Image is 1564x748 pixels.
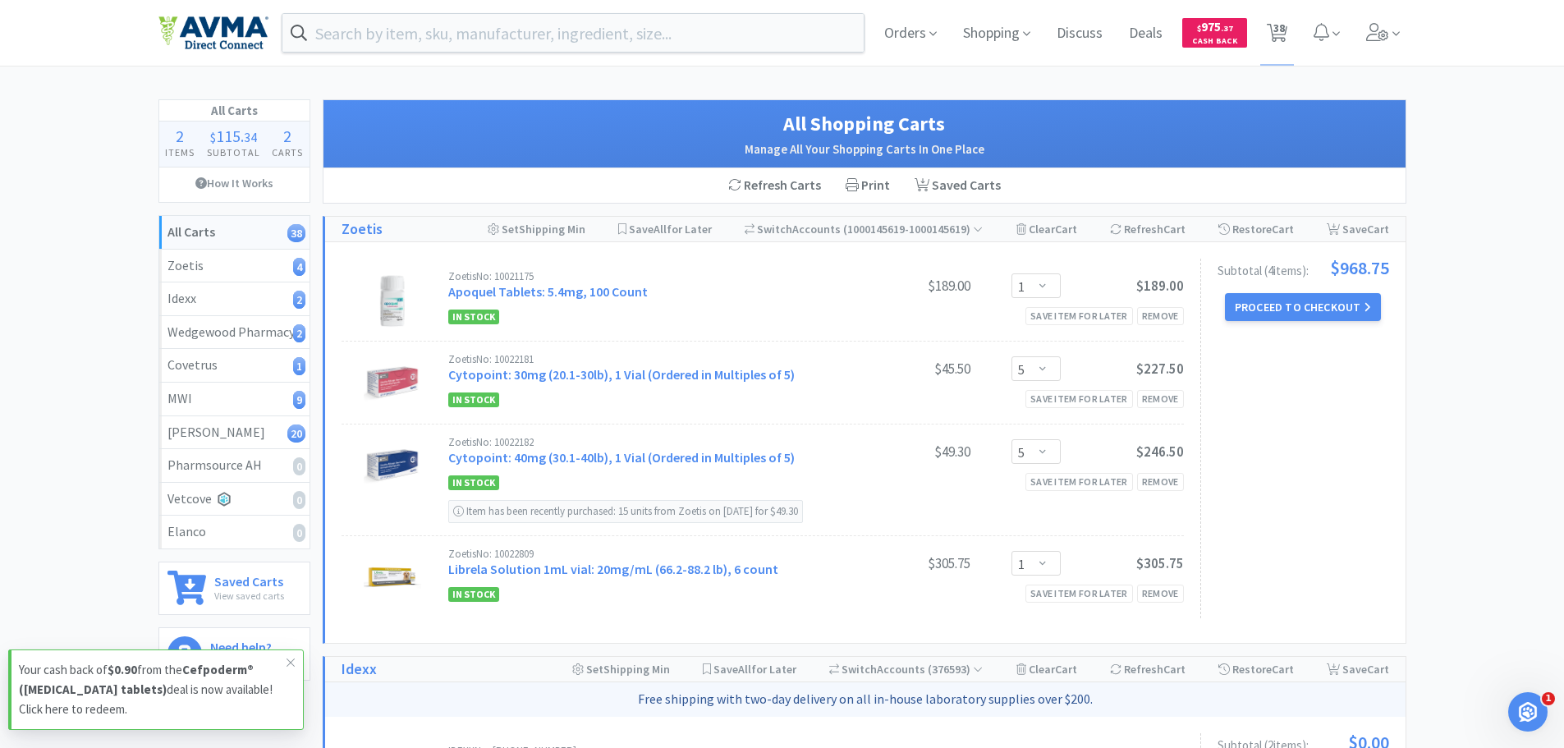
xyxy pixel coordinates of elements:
span: Set [502,222,519,236]
a: MWI9 [159,383,310,416]
i: 2 [293,324,305,342]
div: Clear [1016,217,1077,241]
span: Switch [842,662,877,677]
div: Restore [1218,657,1294,681]
i: 0 [293,457,305,475]
span: ( 1000145619-1000145619 ) [841,222,983,236]
a: Idexx [342,658,377,681]
span: Cart [1272,222,1294,236]
i: 9 [293,391,305,409]
i: 0 [293,491,305,509]
span: Save for Later [629,222,712,236]
a: Librela Solution 1mL vial: 20mg/mL (66.2-88.2 lb), 6 count [448,561,778,577]
div: Clear [1016,657,1077,681]
h4: Subtotal [200,145,266,160]
p: Your cash back of from the deal is now available! Click here to redeem. [19,660,287,719]
a: Elanco0 [159,516,310,548]
div: Save [1327,217,1389,241]
img: f3206c558ad14ca2b1338f2cd8fde3e8_531664.jpeg [364,437,421,494]
i: 38 [287,224,305,242]
img: 5996d71b95a543a991bb548d22a7d8a8_593238.jpeg [364,548,421,606]
h6: Need help? [210,636,299,654]
div: Remove [1137,390,1184,407]
div: Save item for later [1025,307,1133,324]
i: 20 [287,424,305,443]
img: 69894a3c7d5a4dd096f1abf43bd68f98_541731.jpeg [364,354,421,411]
span: 2 [283,126,291,146]
a: Pharmsource AH0 [159,449,310,483]
a: Cytopoint: 40mg (30.1-40lb), 1 Vial (Ordered in Multiples of 5) [448,449,795,466]
span: All [738,662,751,677]
span: Cart [1163,222,1186,236]
a: All Carts38 [159,216,310,250]
span: . 37 [1221,23,1233,34]
span: Switch [757,222,792,236]
div: Vetcove [167,489,301,510]
span: $189.00 [1136,277,1184,295]
button: Proceed to Checkout [1225,293,1381,321]
div: Remove [1137,307,1184,324]
div: Remove [1137,473,1184,490]
div: Accounts [829,657,984,681]
a: [PERSON_NAME]20 [159,416,310,450]
div: Refresh Carts [716,168,833,203]
span: $968.75 [1330,259,1389,277]
span: Cash Back [1192,37,1237,48]
a: 38 [1260,28,1294,43]
div: Zoetis No: 10021175 [448,271,847,282]
h6: Saved Carts [214,571,284,588]
a: Saved CartsView saved carts [158,562,310,615]
i: 2 [293,291,305,309]
div: Save [1327,657,1389,681]
span: Cart [1055,222,1077,236]
a: Wedgewood Pharmacy2 [159,316,310,350]
a: Zoetis [342,218,383,241]
span: Set [586,662,603,677]
span: In Stock [448,392,499,407]
span: Cart [1163,662,1186,677]
img: a6404f45c9ab495592ca3b2008ecc689_829663.png [364,271,421,328]
span: In Stock [448,310,499,324]
div: Zoetis [167,255,301,277]
span: 2 [176,126,184,146]
a: $975.37Cash Back [1182,11,1247,55]
div: Subtotal ( 4 item s ): [1218,259,1389,277]
span: Cart [1272,662,1294,677]
h4: Carts [266,145,310,160]
a: Saved Carts [902,168,1013,203]
div: Refresh [1110,217,1186,241]
span: $ [210,129,216,145]
h2: Manage All Your Shopping Carts In One Place [340,140,1389,159]
div: Zoetis No: 10022181 [448,354,847,365]
div: [PERSON_NAME] [167,422,301,443]
div: Item has been recently purchased: 15 units from Zoetis on [DATE] for $49.30 [448,500,803,523]
div: Save item for later [1025,585,1133,602]
span: 975 [1197,19,1233,34]
div: $189.00 [847,276,970,296]
span: $305.75 [1136,554,1184,572]
div: Idexx [167,288,301,310]
strong: All Carts [167,223,215,240]
div: MWI [167,388,301,410]
p: Free shipping with two-day delivery on all in-house laboratory supplies over $200. [332,689,1399,710]
span: ( 376593 ) [925,662,983,677]
div: Zoetis No: 10022809 [448,548,847,559]
h4: Items [159,145,201,160]
div: $305.75 [847,553,970,573]
a: Zoetis4 [159,250,310,283]
span: All [654,222,667,236]
div: $45.50 [847,359,970,379]
span: 34 [244,129,257,145]
div: Pharmsource AH [167,455,301,476]
div: Save item for later [1025,390,1133,407]
div: . [200,128,266,145]
h1: All Carts [159,100,310,122]
span: 1 [1542,692,1555,705]
div: Restore [1218,217,1294,241]
a: Discuss [1050,26,1109,41]
div: Save item for later [1025,473,1133,490]
p: View saved carts [214,588,284,603]
div: Elanco [167,521,301,543]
